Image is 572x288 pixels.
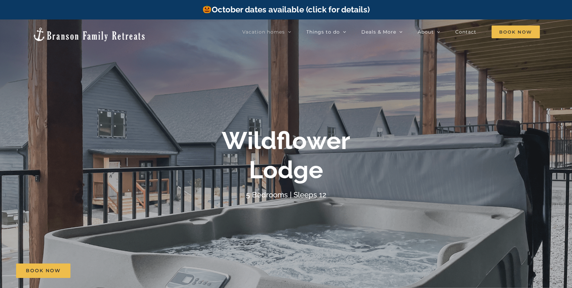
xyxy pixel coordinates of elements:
[246,190,326,199] h4: 5 Bedrooms | Sleeps 12
[418,25,440,39] a: About
[242,30,285,34] span: Vacation homes
[491,26,540,38] span: Book Now
[202,5,369,14] a: October dates available (click for details)
[32,27,146,42] img: Branson Family Retreats Logo
[16,263,70,278] a: Book Now
[222,126,350,184] b: Wildflower Lodge
[306,25,346,39] a: Things to do
[26,268,61,274] span: Book Now
[242,25,540,39] nav: Main Menu
[455,25,476,39] a: Contact
[361,25,403,39] a: Deals & More
[418,30,434,34] span: About
[361,30,396,34] span: Deals & More
[242,25,291,39] a: Vacation homes
[306,30,340,34] span: Things to do
[455,30,476,34] span: Contact
[203,5,211,13] img: 🎃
